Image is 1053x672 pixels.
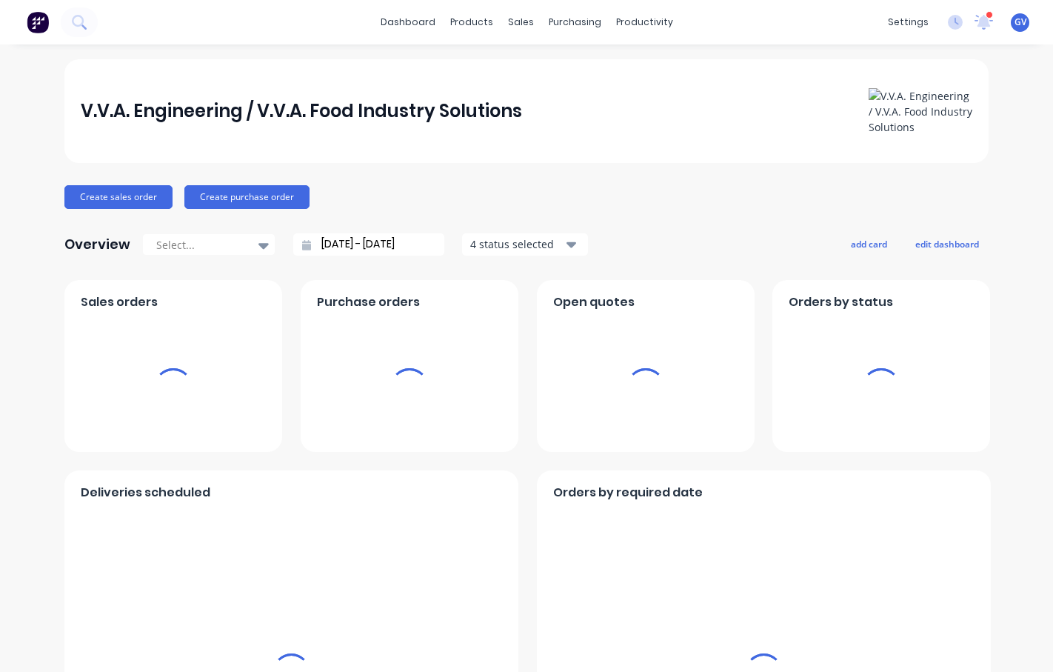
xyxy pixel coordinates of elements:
[64,185,173,209] button: Create sales order
[501,11,541,33] div: sales
[27,11,49,33] img: Factory
[184,185,310,209] button: Create purchase order
[880,11,936,33] div: settings
[906,234,989,253] button: edit dashboard
[470,236,564,252] div: 4 status selected
[609,11,681,33] div: productivity
[553,484,703,502] span: Orders by required date
[841,234,897,253] button: add card
[64,230,130,259] div: Overview
[81,293,158,311] span: Sales orders
[1014,16,1026,29] span: GV
[373,11,443,33] a: dashboard
[81,96,522,126] div: V.V.A. Engineering / V.V.A. Food Industry Solutions
[443,11,501,33] div: products
[317,293,420,311] span: Purchase orders
[541,11,609,33] div: purchasing
[462,233,588,256] button: 4 status selected
[789,293,893,311] span: Orders by status
[869,88,972,135] img: V.V.A. Engineering / V.V.A. Food Industry Solutions
[81,484,210,502] span: Deliveries scheduled
[553,293,635,311] span: Open quotes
